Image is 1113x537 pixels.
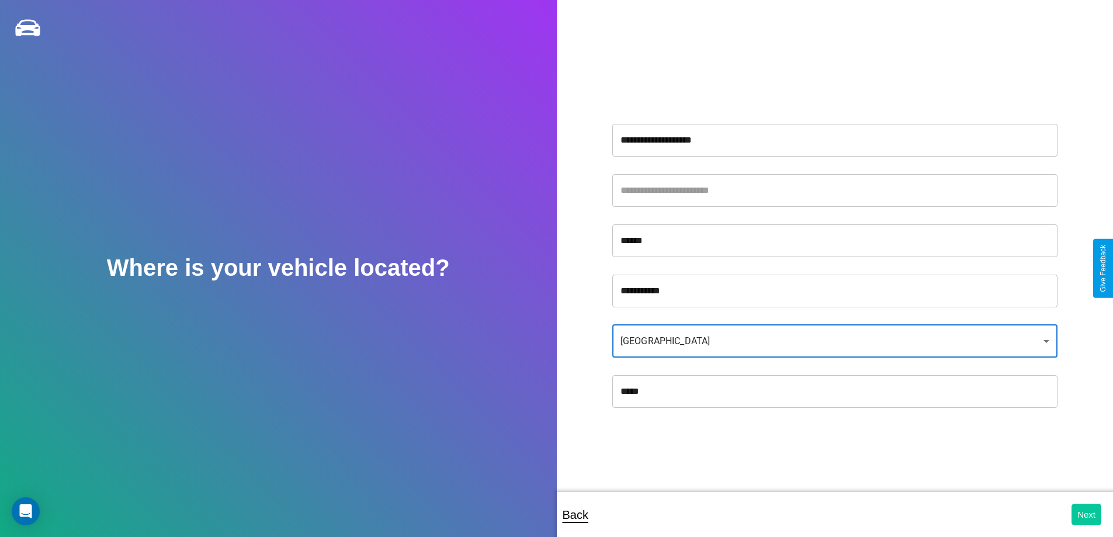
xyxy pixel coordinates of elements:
[612,325,1057,358] div: [GEOGRAPHIC_DATA]
[1099,245,1107,292] div: Give Feedback
[1072,504,1101,525] button: Next
[107,255,450,281] h2: Where is your vehicle located?
[12,497,40,525] div: Open Intercom Messenger
[563,504,588,525] p: Back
